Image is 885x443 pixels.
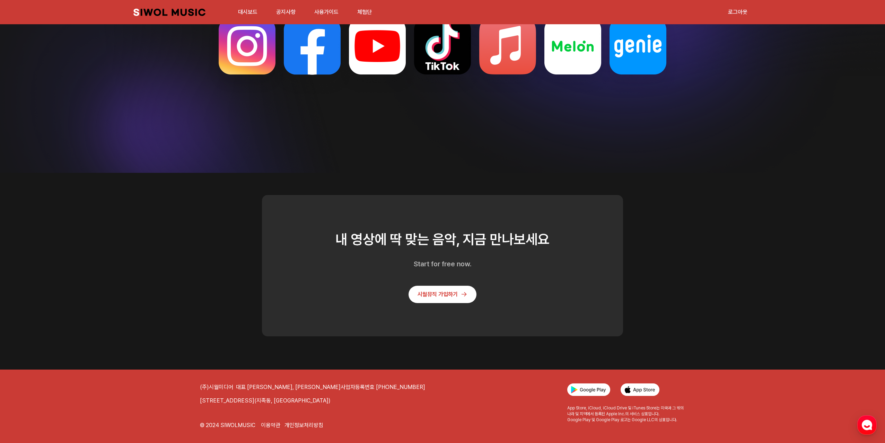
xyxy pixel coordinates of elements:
span: 대화 [63,230,72,236]
h2: 내 영상에 딱 맞는 음악, 지금 만나보세요 [314,228,571,250]
h2: (주)시월미디어 [200,383,233,391]
a: 대화 [46,220,89,237]
img: Download on the App Store [621,383,659,396]
a: 시월뮤직 가입하기 [409,286,476,303]
img: 애플뮤직 [465,12,550,97]
span: 설정 [107,230,115,236]
a: 대시보드 [234,5,262,19]
address: [STREET_ADDRESS](지족동, [GEOGRAPHIC_DATA]) [200,397,685,405]
img: 지니뮤직 [596,12,680,97]
a: 개인정보처리방침 [284,422,323,429]
img: 페이스북 [270,12,354,97]
span: 홈 [22,230,26,236]
a: 사용가이드 [310,5,343,19]
a: 공지사항 [272,5,300,19]
a: 체험단 [353,5,376,19]
span: App Store, iCloud, iCloud Drive 및 iTunes Store는 미국과 그 밖의 나라 및 지역에서 등록된 Apple Inc.의 서비스 상표입니다. Goo... [567,405,685,423]
img: Get it on Google Play [567,383,610,396]
div: 대표 [PERSON_NAME], [PERSON_NAME] [200,383,341,391]
img: 멜론 [531,12,615,97]
p: 사업자등록번호 [PHONE_NUMBER] [341,383,425,391]
p: Start for free now. [314,259,571,269]
a: 설정 [89,220,133,237]
a: 홈 [2,220,46,237]
img: 인스타그램 [205,12,289,97]
a: 로그아웃 [724,5,752,19]
p: © 2024 SIWOLMUSIC [200,422,255,429]
img: 틱톡 [400,12,485,97]
a: 이용약관 [261,422,280,429]
img: 유튜브 [335,12,420,97]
